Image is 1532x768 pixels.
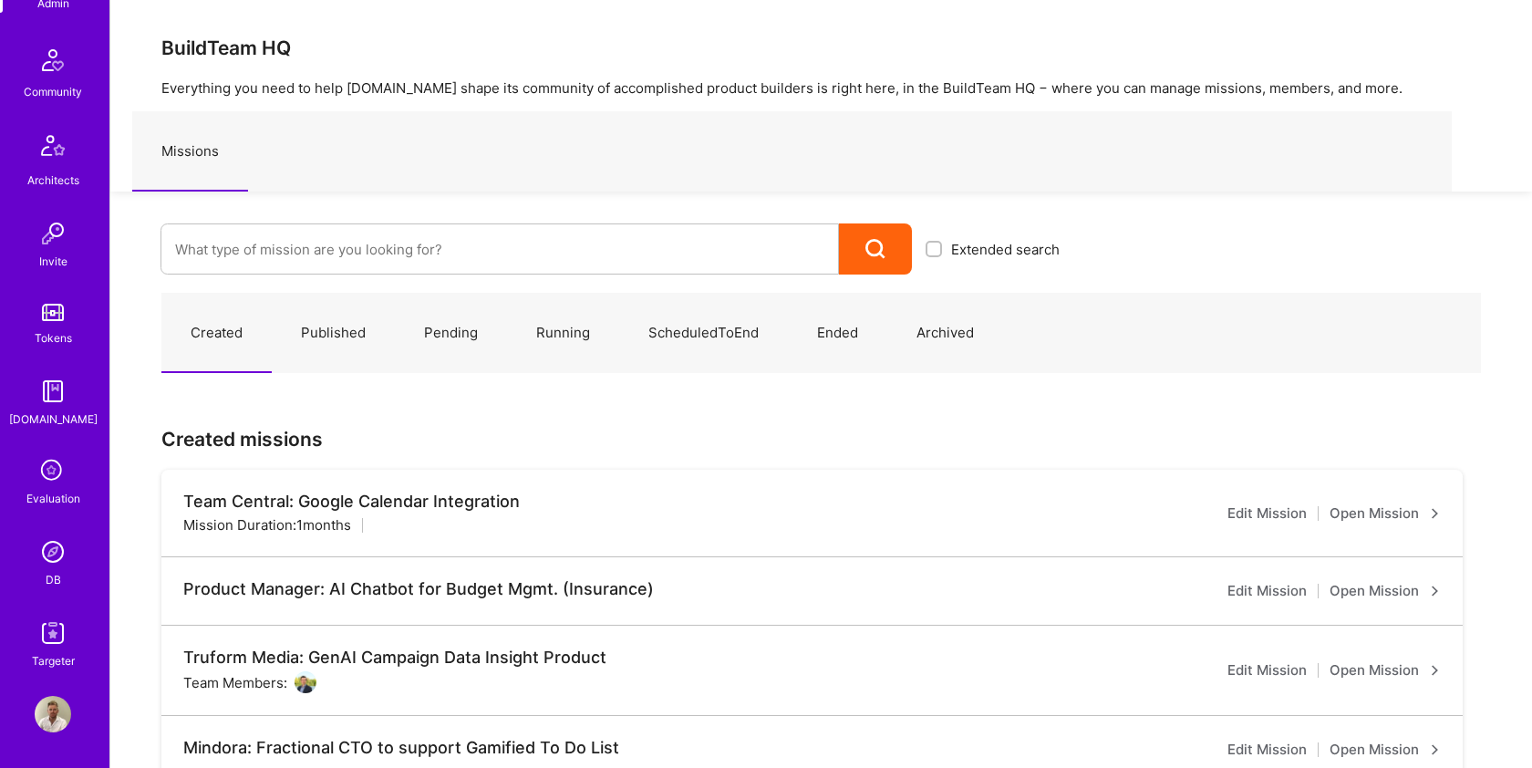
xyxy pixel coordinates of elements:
[30,696,76,732] a: User Avatar
[46,570,61,589] div: DB
[1430,665,1441,676] i: icon ArrowRight
[1227,503,1307,524] a: Edit Mission
[161,78,1481,98] p: Everything you need to help [DOMAIN_NAME] shape its community of accomplished product builders is...
[1330,659,1441,681] a: Open Mission
[788,294,887,373] a: Ended
[1227,659,1307,681] a: Edit Mission
[161,294,272,373] a: Created
[35,215,71,252] img: Invite
[175,226,824,273] input: What type of mission are you looking for?
[35,534,71,570] img: Admin Search
[161,428,1481,451] h3: Created missions
[272,294,395,373] a: Published
[36,454,70,489] i: icon SelectionTeam
[951,240,1060,259] span: Extended search
[1330,580,1441,602] a: Open Mission
[32,651,75,670] div: Targeter
[27,171,79,190] div: Architects
[24,82,82,101] div: Community
[31,38,75,82] img: Community
[395,294,507,373] a: Pending
[1227,580,1307,602] a: Edit Mission
[507,294,619,373] a: Running
[9,410,98,429] div: [DOMAIN_NAME]
[39,252,67,271] div: Invite
[1227,739,1307,761] a: Edit Mission
[1330,739,1441,761] a: Open Mission
[295,671,316,693] img: User Avatar
[183,579,654,599] div: Product Manager: AI Chatbot for Budget Mgmt. (Insurance)
[183,492,520,512] div: Team Central: Google Calendar Integration
[1330,503,1441,524] a: Open Mission
[35,373,71,410] img: guide book
[132,112,248,192] a: Missions
[1430,586,1441,597] i: icon ArrowRight
[161,36,1481,59] h3: BuildTeam HQ
[183,515,351,534] div: Mission Duration: 1 months
[183,648,606,668] div: Truform Media: GenAI Campaign Data Insight Product
[619,294,788,373] a: ScheduledToEnd
[42,304,64,321] img: tokens
[26,489,80,508] div: Evaluation
[1430,744,1441,755] i: icon ArrowRight
[1430,508,1441,519] i: icon ArrowRight
[31,127,75,171] img: Architects
[35,696,71,732] img: User Avatar
[35,615,71,651] img: Skill Targeter
[865,239,886,260] i: icon Search
[183,671,316,693] div: Team Members:
[887,294,1003,373] a: Archived
[183,738,619,758] div: Mindora: Fractional CTO to support Gamified To Do List
[35,328,72,348] div: Tokens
